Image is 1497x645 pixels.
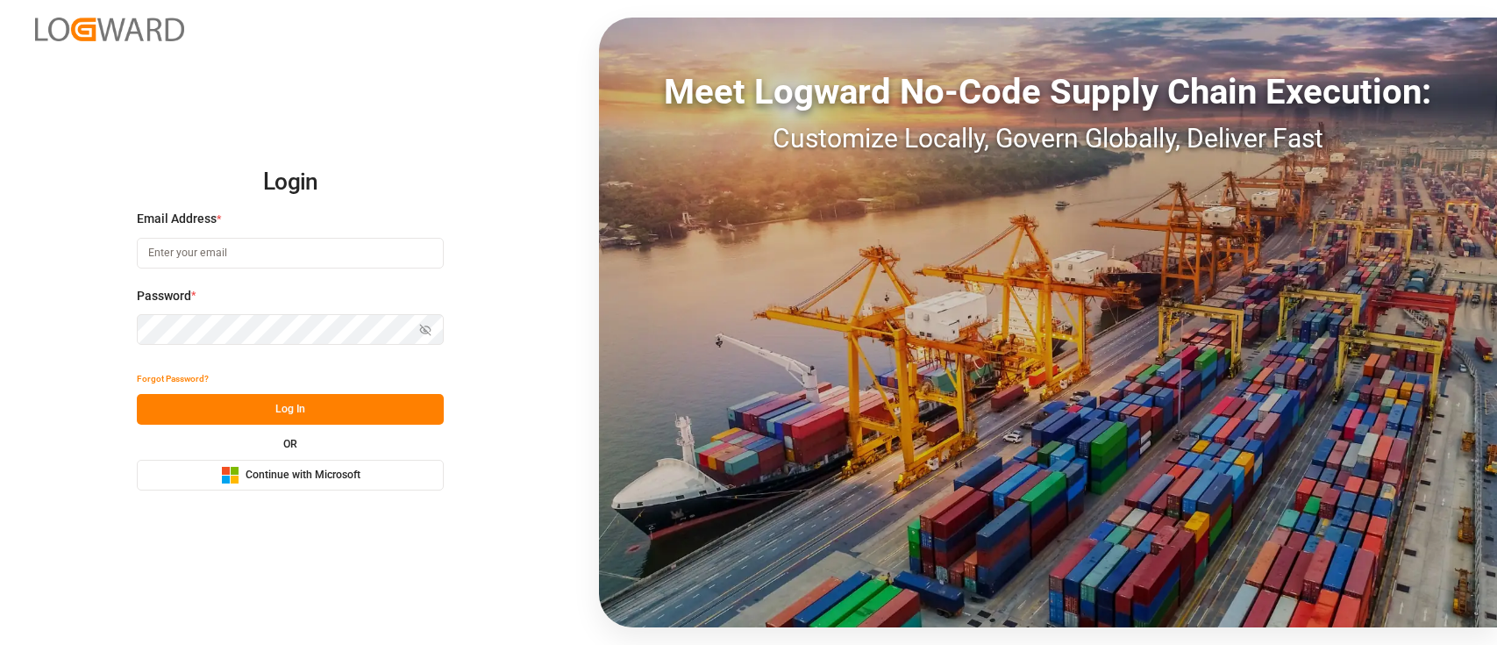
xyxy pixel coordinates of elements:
div: Customize Locally, Govern Globally, Deliver Fast [599,118,1497,158]
button: Forgot Password? [137,363,209,394]
span: Password [137,287,191,305]
span: Continue with Microsoft [246,468,360,484]
button: Log In [137,394,444,425]
div: Meet Logward No-Code Supply Chain Execution: [599,66,1497,118]
img: Logward_new_orange.png [35,18,184,41]
button: Continue with Microsoft [137,460,444,491]
span: Email Address [137,210,217,228]
h2: Login [137,154,444,211]
input: Enter your email [137,238,444,269]
small: OR [283,439,297,449]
